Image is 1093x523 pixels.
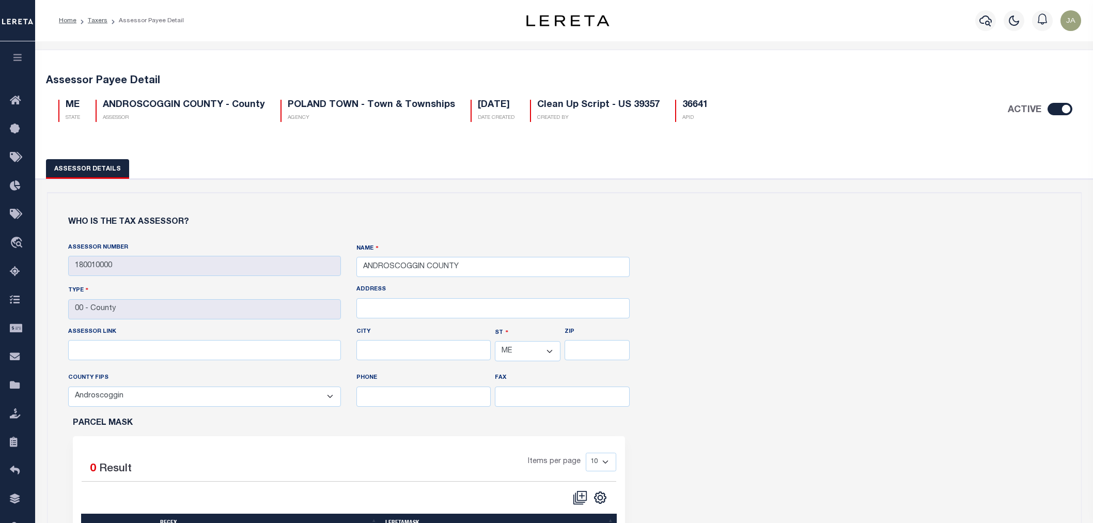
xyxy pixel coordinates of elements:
label: Zip [565,328,574,336]
label: ASSESSOR LINK [68,328,116,336]
h5: ANDROSCOGGIN COUNTY - County [103,100,265,111]
label: ADDRESS [356,285,386,294]
h5: ME [66,100,80,111]
h5: 36641 [682,100,708,111]
a: Home [59,18,76,24]
img: logo-dark.svg [526,15,609,26]
p: AGENCY [288,114,455,122]
span: 0 [90,464,96,474]
h6: PARCEL MASK [73,419,625,428]
h5: POLAND TOWN - Town & Townships [288,100,455,111]
label: Assessor Number [68,243,128,252]
p: CREATED BY [537,114,660,122]
img: svg+xml;base64,PHN2ZyB4bWxucz0iaHR0cDovL3d3dy53My5vcmcvMjAwMC9zdmciIHBvaW50ZXItZXZlbnRzPSJub25lIi... [1060,10,1081,31]
label: COUNTY FIPS [68,374,108,382]
label: Type [68,285,89,295]
h5: [DATE] [478,100,514,111]
a: Taxers [88,18,107,24]
li: Assessor Payee Detail [107,16,184,25]
p: APID [682,114,708,122]
label: PHONE [356,374,377,382]
label: CITY [356,328,370,336]
h5: Clean Up Script - US 39357 [537,100,660,111]
span: Items per page [528,456,581,468]
label: ACTIVE [1008,103,1041,117]
p: STATE [66,114,80,122]
button: Assessor Details [46,159,129,179]
h5: Assessor Payee Detail [46,75,1083,87]
label: NAME [356,243,379,253]
label: Result [99,461,132,478]
p: ASSESSOR [103,114,265,122]
i: travel_explore [10,237,26,250]
h6: Who is the tax assessor? [68,218,189,227]
label: FAX [495,374,506,382]
p: DATE CREATED [478,114,514,122]
label: ST [495,328,508,337]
